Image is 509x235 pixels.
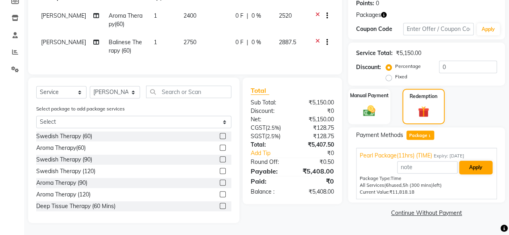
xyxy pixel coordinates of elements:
div: Paid: [245,176,293,186]
div: ₹128.75 [292,124,340,132]
span: | [247,12,248,20]
div: Discount: [245,107,293,115]
div: Swedish Therapy (90) [36,155,92,164]
div: Round Off: [245,158,293,166]
span: used, left) [384,182,442,188]
label: Percentage [395,63,421,70]
span: | [247,38,248,47]
div: Payable: [245,166,293,176]
div: ₹5,150.00 [292,115,340,124]
div: Total: [245,141,293,149]
span: SGST [251,133,265,140]
span: Expiry: [DATE] [434,153,464,159]
span: Time [391,176,401,181]
div: Balance : [245,188,293,196]
span: 2400 [183,12,196,19]
div: ₹5,150.00 [396,49,421,57]
label: Select package to add package services [36,105,125,112]
span: 1 [427,134,431,139]
span: Aroma Therapy(60) [109,12,142,28]
span: Payment Methods [356,131,403,139]
span: Package [406,131,434,140]
a: Continue Without Payment [350,209,503,217]
div: ₹5,408.00 [292,188,340,196]
span: 0 F [235,38,243,47]
div: Swedish Therapy (60) [36,132,92,141]
input: Search or Scan [146,86,231,98]
span: All Services [360,182,384,188]
div: Sub Total: [245,98,293,107]
div: Net: [245,115,293,124]
div: ₹0 [292,176,340,186]
div: ₹5,150.00 [292,98,340,107]
button: Apply [477,23,500,35]
span: Balinese Therapy (60) [109,39,142,54]
div: ₹0 [300,149,340,157]
div: Deep Tissue Therapy (60 Mins) [36,202,115,210]
span: [PERSON_NAME] [41,12,86,19]
span: 2887.5 [278,39,296,46]
span: ₹11,818.18 [389,189,414,195]
div: ( ) [245,132,293,141]
div: Aroma Therapy (120) [36,190,91,199]
img: _cash.svg [359,104,379,118]
span: (6h [384,182,392,188]
span: Package Type: [360,176,391,181]
label: Manual Payment [350,92,389,99]
span: 2.5% [267,133,279,139]
div: Coupon Code [356,25,403,33]
span: [PERSON_NAME] [41,39,86,46]
div: Aroma Therapy (90) [36,179,87,187]
div: ₹5,407.50 [292,141,340,149]
span: 0 F [235,12,243,20]
a: Add Tip [245,149,300,157]
span: 2.5% [267,125,279,131]
div: ₹0 [292,107,340,115]
img: _gift.svg [414,105,433,119]
label: Redemption [410,93,437,100]
input: Enter Offer / Coupon Code [403,23,474,35]
span: 1 [154,39,157,46]
div: Service Total: [356,49,393,57]
span: 0 % [251,12,261,20]
div: Swedish Therapy (120) [36,167,95,176]
div: Aroma Therapy(60) [36,144,86,152]
span: Current Value: [360,189,389,195]
span: Packages [356,11,381,19]
span: 5h (300 mins) [403,182,433,188]
div: Discount: [356,63,381,72]
span: Pearl Package(11hrs) (TIME) [360,151,432,160]
button: Apply [459,161,493,174]
label: Fixed [395,73,407,80]
div: ₹128.75 [292,132,340,141]
span: Total [251,86,269,95]
span: 2750 [183,39,196,46]
span: CGST [251,124,266,131]
input: note [397,161,457,174]
span: 2520 [278,12,291,19]
div: ₹5,408.00 [292,166,340,176]
span: 1 [154,12,157,19]
span: 0 % [251,38,261,47]
div: ₹0.50 [292,158,340,166]
div: ( ) [245,124,293,132]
